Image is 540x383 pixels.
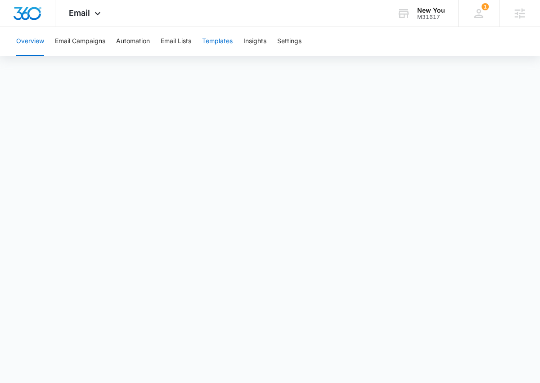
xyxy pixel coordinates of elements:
[417,7,445,14] div: account name
[116,27,150,56] button: Automation
[243,27,266,56] button: Insights
[277,27,301,56] button: Settings
[69,8,90,18] span: Email
[481,3,489,10] div: notifications count
[481,3,489,10] span: 1
[417,14,445,20] div: account id
[16,27,44,56] button: Overview
[161,27,191,56] button: Email Lists
[55,27,105,56] button: Email Campaigns
[202,27,233,56] button: Templates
